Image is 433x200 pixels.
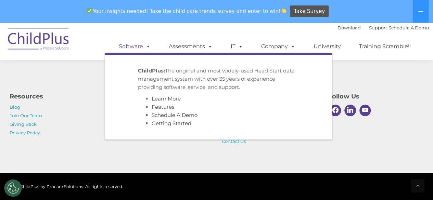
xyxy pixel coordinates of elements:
strong: ChildPlus: [138,67,165,74]
span: Phone number [95,73,124,78]
font: | [338,25,429,30]
a: Features [152,104,174,110]
img: ✅ [87,8,92,13]
a: Blog [10,104,20,110]
h4: Resources [10,92,105,101]
span: Last name [95,45,116,50]
a: Download [338,25,361,30]
a: Take Survey [290,5,329,17]
a: IT [224,40,250,53]
button: Cookies Settings [4,179,22,197]
span: Your insights needed! Take the child care trends survey and enter to win! [84,4,289,18]
a: Facebook [328,103,343,118]
a: Assessments [162,40,219,53]
a: Privacy Policy [10,130,40,135]
a: Youtube [358,103,373,118]
span: © 2025 ChildPlus by Procare Solutions. All rights reserved. [4,184,123,189]
a: Software [112,40,157,53]
a: Schedule A Demo [389,25,429,30]
a: Company [254,40,302,53]
h4: Follow Us [328,92,424,101]
a: Schedule A Demo [152,112,198,118]
a: Linkedin [343,103,358,118]
a: Contact Us [222,138,246,144]
img: 👏 [281,8,286,13]
a: Join Our Team [10,113,42,118]
span: Take Survey [294,5,325,17]
a: Training Scramble!! [352,40,418,53]
a: Giving Back [10,121,37,127]
a: Support [369,25,387,30]
a: Getting Started [152,120,191,126]
p: The original and most widely-used Head Start data management system with over 35 years of experie... [138,67,299,91]
a: Learn More [152,95,181,102]
img: ChildPlus by Procare Solutions [4,23,73,57]
a: University [307,40,348,53]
